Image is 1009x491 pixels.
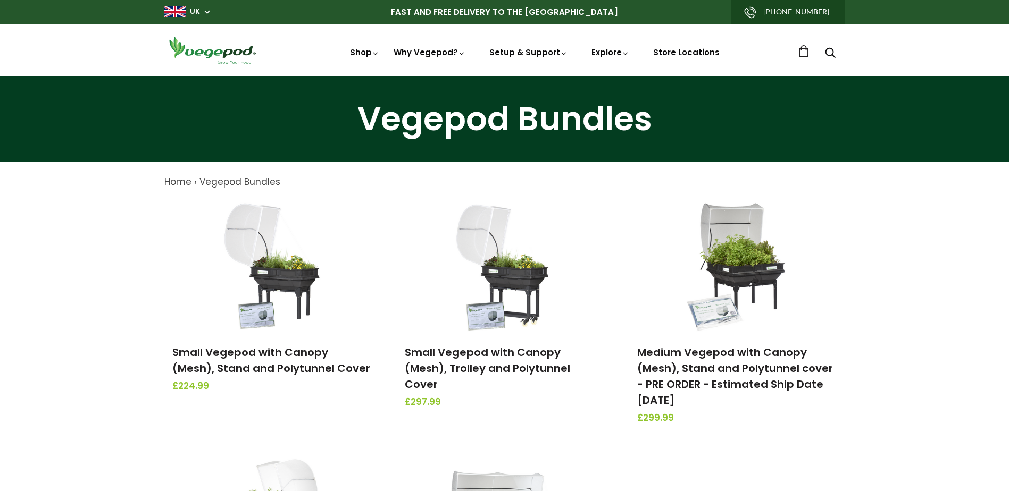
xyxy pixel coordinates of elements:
[216,200,328,333] img: Small Vegepod with Canopy (Mesh), Stand and Polytunnel Cover
[681,200,793,333] img: Medium Vegepod with Canopy (Mesh), Stand and Polytunnel cover - PRE ORDER - Estimated Ship Date O...
[825,48,836,60] a: Search
[172,345,370,376] a: Small Vegepod with Canopy (Mesh), Stand and Polytunnel Cover
[164,175,845,189] nav: breadcrumbs
[164,175,191,188] a: Home
[653,47,720,58] a: Store Locations
[164,6,186,17] img: gb_large.png
[637,411,837,425] span: £299.99
[199,175,280,188] a: Vegepod Bundles
[13,103,996,136] h1: Vegepod Bundles
[172,379,372,393] span: £224.99
[194,175,197,188] span: ›
[350,47,380,58] a: Shop
[405,395,604,409] span: £297.99
[489,47,568,58] a: Setup & Support
[637,345,833,408] a: Medium Vegepod with Canopy (Mesh), Stand and Polytunnel cover - PRE ORDER - Estimated Ship Date [...
[164,35,260,65] img: Vegepod
[405,345,570,392] a: Small Vegepod with Canopy (Mesh), Trolley and Polytunnel Cover
[448,200,560,333] img: Small Vegepod with Canopy (Mesh), Trolley and Polytunnel Cover
[190,6,200,17] a: UK
[394,47,466,58] a: Why Vegepod?
[591,47,630,58] a: Explore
